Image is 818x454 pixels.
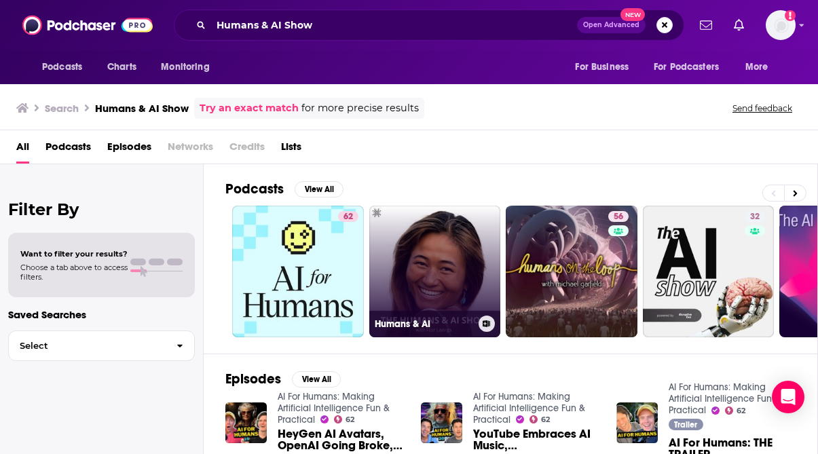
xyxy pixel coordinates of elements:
button: open menu [151,54,227,80]
a: EpisodesView All [225,371,341,387]
span: for more precise results [301,100,419,116]
a: YouTube Embraces AI Music, Gaming's AI Uproar and Celebrity AI Teachers | AI For Humans [473,428,600,451]
span: YouTube Embraces AI Music, [PERSON_NAME]'s AI Uproar and Celebrity AI Teachers | AI For Humans [473,428,600,451]
a: 62 [334,415,355,423]
span: For Podcasters [654,58,719,77]
a: 62 [725,406,746,415]
div: Search podcasts, credits, & more... [174,10,684,41]
span: 32 [750,210,760,224]
a: PodcastsView All [225,181,343,197]
button: open menu [736,54,785,80]
a: All [16,136,29,164]
a: Show notifications dropdown [728,14,749,37]
img: HeyGen AI Avatars, OpenAI Going Broke, AI Makes Doctors Better & Comedic History Showdown | AI Fo... [225,402,267,444]
span: Want to filter your results? [20,249,128,259]
span: New [620,8,645,21]
input: Search podcasts, credits, & more... [211,14,577,36]
h3: Humans & AI [375,318,473,330]
a: Podcasts [45,136,91,164]
span: For Business [575,58,629,77]
span: Logged in as biancagorospe [766,10,796,40]
span: 62 [541,417,550,423]
h2: Podcasts [225,181,284,197]
img: YouTube Embraces AI Music, Gaming's AI Uproar and Celebrity AI Teachers | AI For Humans [421,402,462,444]
span: Podcasts [42,58,82,77]
h2: Episodes [225,371,281,387]
h2: Filter By [8,200,195,219]
h3: Humans & AI Show [95,102,189,115]
span: 62 [343,210,353,224]
span: Trailer [674,421,697,429]
a: Try an exact match [200,100,299,116]
a: AI For Humans: Making Artificial Intelligence Fun & Practical [473,391,585,425]
a: 56 [608,211,629,222]
img: User Profile [766,10,796,40]
span: Networks [168,136,213,164]
a: 56 [506,206,637,337]
a: 32 [745,211,765,222]
span: Charts [107,58,136,77]
a: 32 [643,206,775,337]
a: 62 [338,211,358,222]
a: AI For Humans: Making Artificial Intelligence Fun & Practical [278,391,390,425]
h3: Search [45,102,79,115]
button: Show profile menu [766,10,796,40]
span: Monitoring [161,58,209,77]
button: View All [295,181,343,197]
img: Podchaser - Follow, Share and Rate Podcasts [22,12,153,38]
span: Open Advanced [583,22,639,29]
button: open menu [565,54,646,80]
img: AI For Humans: THE TRAILER [616,402,658,444]
svg: Add a profile image [785,10,796,21]
button: Send feedback [728,102,796,114]
a: 62 [529,415,551,423]
a: Charts [98,54,145,80]
span: Select [9,341,166,350]
span: 62 [737,408,745,414]
span: Credits [229,136,265,164]
span: More [745,58,768,77]
button: open menu [645,54,739,80]
a: AI For Humans: Making Artificial Intelligence Fun & Practical [669,381,781,416]
a: Humans & AI [369,206,501,337]
p: Saved Searches [8,308,195,321]
a: HeyGen AI Avatars, OpenAI Going Broke, AI Makes Doctors Better & Comedic History Showdown | AI Fo... [278,428,405,451]
div: Open Intercom Messenger [772,381,804,413]
a: Episodes [107,136,151,164]
button: Open AdvancedNew [577,17,646,33]
span: 62 [346,417,354,423]
button: View All [292,371,341,387]
span: 56 [614,210,623,224]
button: Select [8,330,195,361]
button: open menu [33,54,100,80]
a: 62 [232,206,364,337]
a: Lists [281,136,301,164]
a: Show notifications dropdown [694,14,718,37]
span: Choose a tab above to access filters. [20,263,128,282]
